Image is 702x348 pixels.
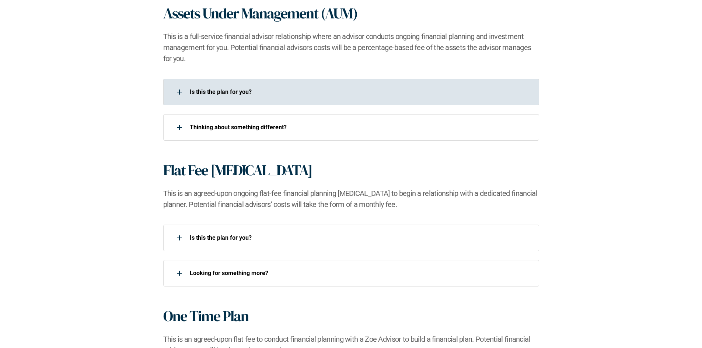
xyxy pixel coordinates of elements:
[163,307,248,325] h1: One Time Plan
[163,31,539,64] h2: This is a full-service financial advisor relationship where an advisor conducts ongoing financial...
[190,88,530,95] p: Is this the plan for you?​
[163,188,539,210] h2: This is an agreed-upon ongoing flat-fee financial planning [MEDICAL_DATA] to begin a relationship...
[190,270,530,277] p: Looking for something more?​
[163,161,312,179] h1: Flat Fee [MEDICAL_DATA]
[190,234,530,241] p: Is this the plan for you?​
[190,124,530,131] p: ​Thinking about something different?​
[163,4,357,22] h1: Assets Under Management (AUM)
